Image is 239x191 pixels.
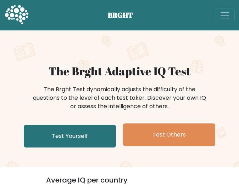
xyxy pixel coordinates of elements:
span: BRGHT [108,10,142,21]
a: Test Yourself [24,125,116,147]
button: Toggle navigation [215,8,235,22]
h1: The Brght Adaptive IQ Test [4,64,235,78]
div: The Brght Test dynamically adjusts the difficulty of the questions to the level of each test take... [31,85,208,111]
a: Test Others [123,123,215,146]
h3: Average IQ per country [46,176,193,190]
